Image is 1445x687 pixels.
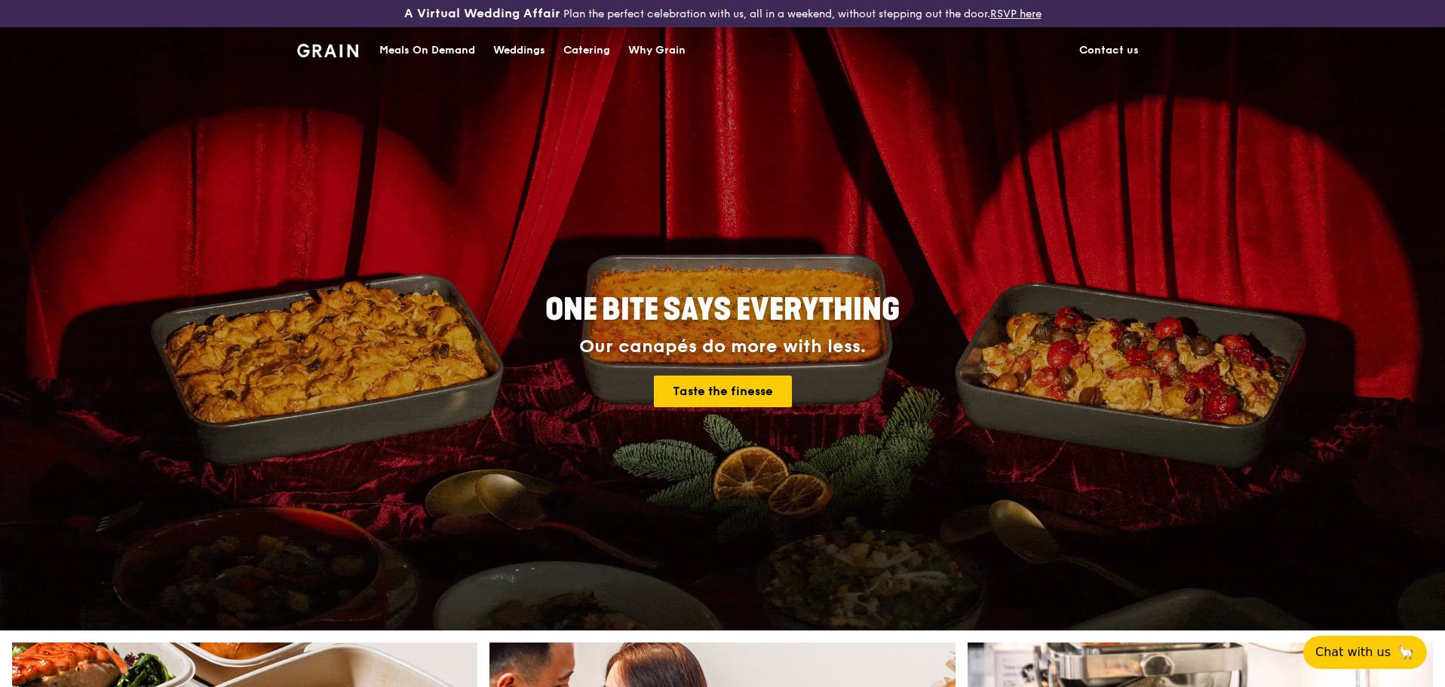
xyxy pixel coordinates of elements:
div: Catering [563,28,610,73]
div: Plan the perfect celebration with us, all in a weekend, without stepping out the door. [288,6,1157,21]
a: Taste the finesse [654,376,792,407]
span: ONE BITE SAYS EVERYTHING [545,292,900,328]
a: Weddings [484,28,554,73]
a: GrainGrain [297,26,358,72]
button: Chat with us🦙 [1303,636,1427,669]
div: Meals On Demand [379,28,475,73]
div: Weddings [493,28,545,73]
div: Our canapés do more with less. [451,336,994,357]
a: Why Grain [619,28,695,73]
span: 🦙 [1397,643,1415,661]
a: RSVP here [990,8,1042,20]
h3: A Virtual Wedding Affair [404,6,560,21]
a: Contact us [1070,28,1148,73]
span: Chat with us [1315,643,1391,661]
a: Catering [554,28,619,73]
img: Grain [297,44,358,57]
div: Why Grain [628,28,686,73]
